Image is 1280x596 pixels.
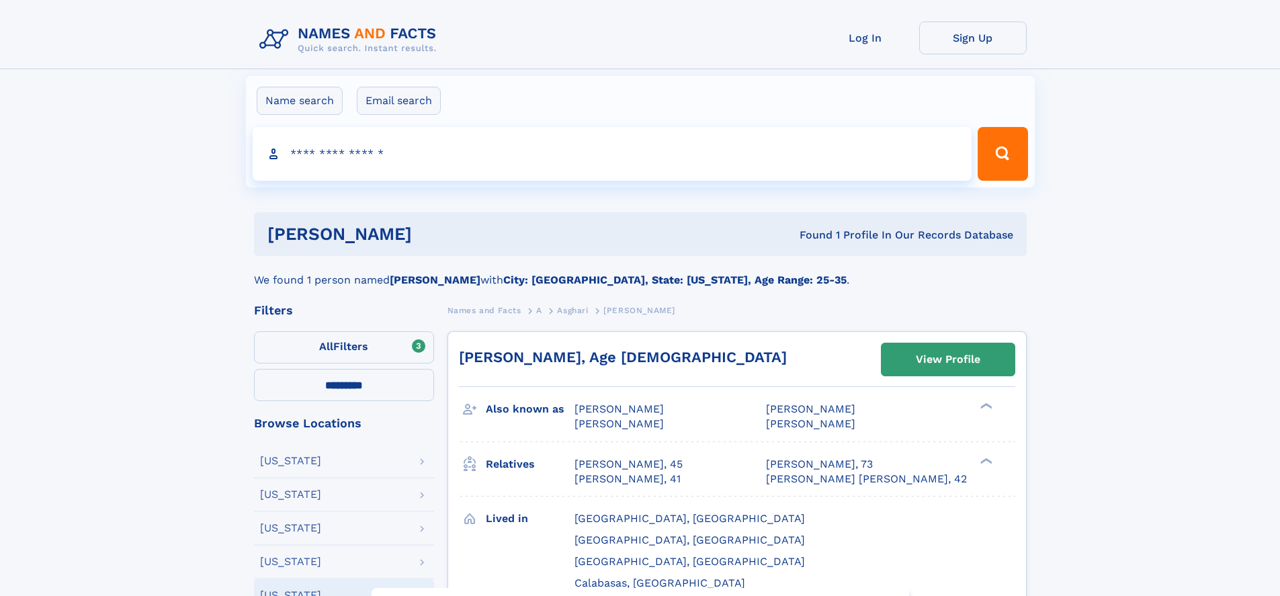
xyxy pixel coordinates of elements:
[253,127,972,181] input: search input
[574,534,805,546] span: [GEOGRAPHIC_DATA], [GEOGRAPHIC_DATA]
[260,456,321,466] div: [US_STATE]
[882,343,1015,376] a: View Profile
[267,226,606,243] h1: [PERSON_NAME]
[254,304,434,316] div: Filters
[486,453,574,476] h3: Relatives
[254,331,434,364] label: Filters
[459,349,787,366] a: [PERSON_NAME], Age [DEMOGRAPHIC_DATA]
[260,523,321,534] div: [US_STATE]
[766,457,873,472] a: [PERSON_NAME], 73
[486,507,574,530] h3: Lived in
[254,417,434,429] div: Browse Locations
[574,402,664,415] span: [PERSON_NAME]
[257,87,343,115] label: Name search
[319,340,333,353] span: All
[357,87,441,115] label: Email search
[978,127,1027,181] button: Search Button
[977,402,993,411] div: ❯
[254,22,447,58] img: Logo Names and Facts
[605,228,1013,243] div: Found 1 Profile In Our Records Database
[574,555,805,568] span: [GEOGRAPHIC_DATA], [GEOGRAPHIC_DATA]
[574,457,683,472] a: [PERSON_NAME], 45
[260,489,321,500] div: [US_STATE]
[536,306,542,315] span: A
[916,344,980,375] div: View Profile
[766,417,855,430] span: [PERSON_NAME]
[812,22,919,54] a: Log In
[390,273,480,286] b: [PERSON_NAME]
[574,512,805,525] span: [GEOGRAPHIC_DATA], [GEOGRAPHIC_DATA]
[503,273,847,286] b: City: [GEOGRAPHIC_DATA], State: [US_STATE], Age Range: 25-35
[557,302,588,318] a: Asghari
[603,306,675,315] span: [PERSON_NAME]
[574,472,681,486] a: [PERSON_NAME], 41
[486,398,574,421] h3: Also known as
[766,402,855,415] span: [PERSON_NAME]
[574,577,745,589] span: Calabasas, [GEOGRAPHIC_DATA]
[977,456,993,465] div: ❯
[766,472,967,486] a: [PERSON_NAME] [PERSON_NAME], 42
[260,556,321,567] div: [US_STATE]
[536,302,542,318] a: A
[557,306,588,315] span: Asghari
[447,302,521,318] a: Names and Facts
[574,417,664,430] span: [PERSON_NAME]
[254,256,1027,288] div: We found 1 person named with .
[919,22,1027,54] a: Sign Up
